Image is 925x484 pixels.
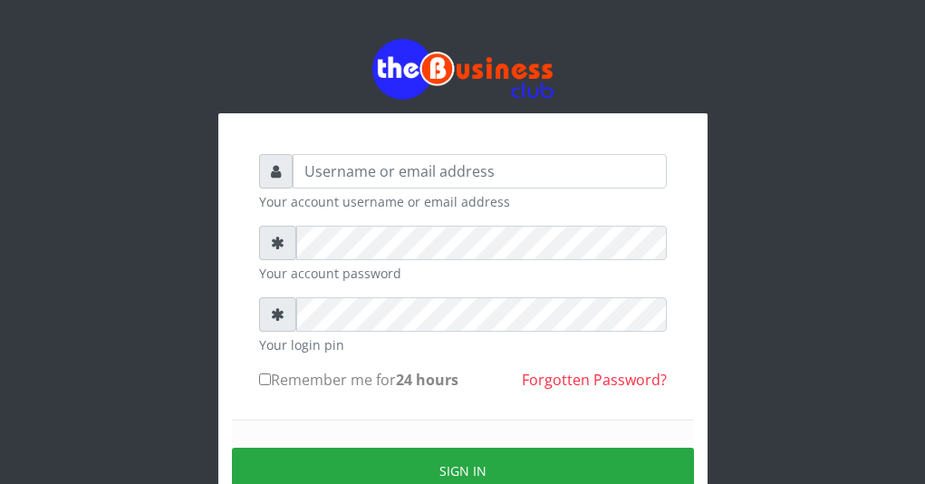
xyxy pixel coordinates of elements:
[293,154,667,189] input: Username or email address
[259,369,458,391] label: Remember me for
[259,264,667,283] small: Your account password
[259,373,271,385] input: Remember me for24 hours
[522,370,667,390] a: Forgotten Password?
[259,335,667,354] small: Your login pin
[396,370,458,390] b: 24 hours
[259,192,667,211] small: Your account username or email address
